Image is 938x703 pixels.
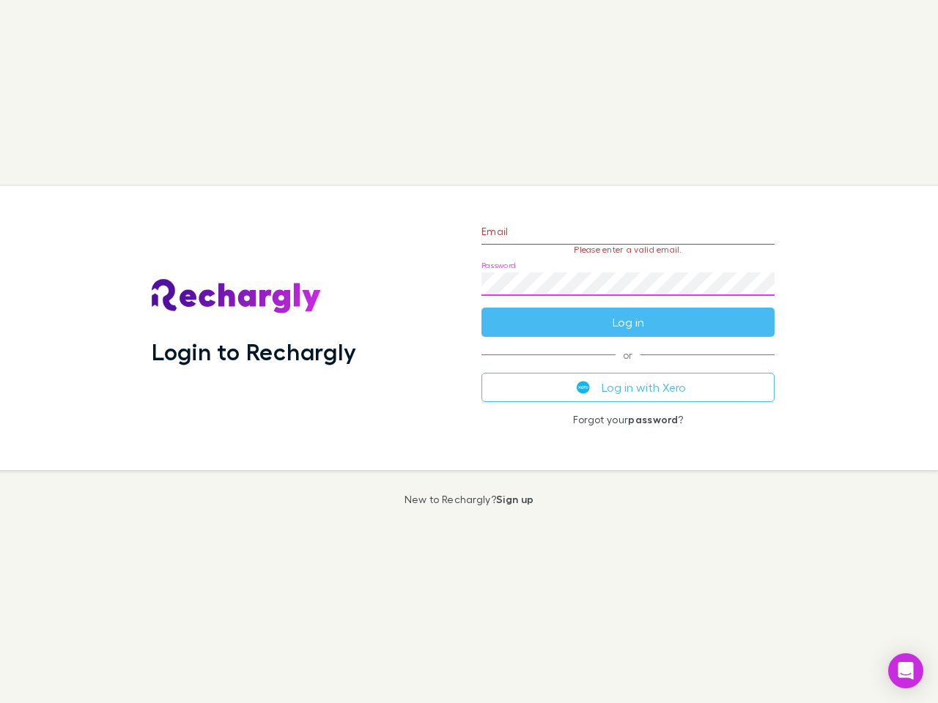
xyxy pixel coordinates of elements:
[481,373,775,402] button: Log in with Xero
[481,245,775,255] p: Please enter a valid email.
[628,413,678,425] a: password
[152,279,322,314] img: Rechargly's Logo
[481,308,775,337] button: Log in
[481,414,775,425] p: Forgot your ?
[152,338,356,365] h1: Login to Rechargly
[888,653,923,688] div: Open Intercom Messenger
[577,381,590,394] img: Xero's logo
[405,494,534,505] p: New to Rechargly?
[481,260,516,271] label: Password
[496,493,533,505] a: Sign up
